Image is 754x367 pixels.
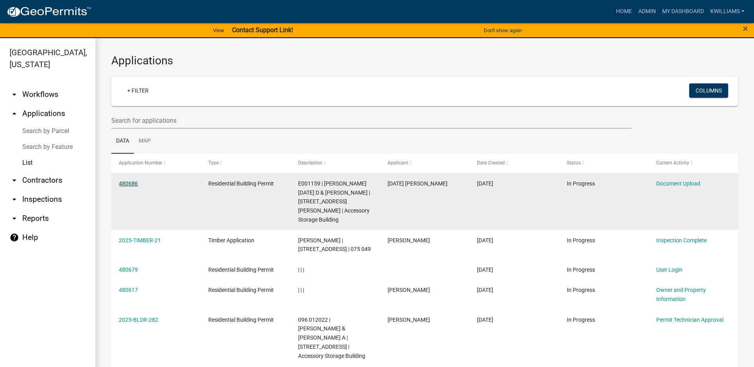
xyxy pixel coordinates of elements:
a: 480617 [119,287,138,293]
span: 09/18/2025 [477,237,493,243]
span: Status [567,160,581,166]
a: 480679 [119,267,138,273]
span: Type [208,160,219,166]
span: James C. Smith [388,317,430,323]
a: Home [613,4,635,19]
input: Search for applications [111,112,632,129]
a: View [210,24,227,37]
span: In Progress [567,237,595,243]
span: Description [298,160,322,166]
datatable-header-cell: Applicant [380,154,469,173]
a: Owner and Property Information [656,287,706,302]
a: Document Upload [656,180,700,187]
span: Ascension De la cruz Alvarez [388,180,448,187]
datatable-header-cell: Current Activity [649,154,738,173]
h3: Applications [111,54,738,68]
datatable-header-cell: Status [559,154,648,173]
span: Timber Application [208,237,254,243]
a: Inspection Complete [656,237,707,243]
span: In Progress [567,287,595,293]
span: Matt Davis [388,237,430,243]
button: Columns [689,83,728,98]
span: 09/18/2025 [477,287,493,293]
a: Permit Technician Approval [656,317,723,323]
datatable-header-cell: Type [201,154,290,173]
span: In Progress [567,267,595,273]
span: E001159 | ALVAREZ ASCENSION D & NOHELIA G ORELLANA | 111 SAMMONS DR | Accessory Storage Building [298,180,370,223]
span: 09/18/2025 [477,317,493,323]
span: Lacey Phillips [388,287,430,293]
a: Map [134,129,155,154]
span: Date Created [477,160,505,166]
i: arrow_drop_down [10,195,19,204]
a: 2025-BLDR-282 [119,317,158,323]
span: In Progress [567,180,595,187]
i: arrow_drop_down [10,90,19,99]
a: User Login [656,267,682,273]
span: 09/18/2025 [477,267,493,273]
datatable-header-cell: Description [291,154,380,173]
span: Residential Building Permit [208,180,274,187]
span: 09/18/2025 [477,180,493,187]
button: Close [743,24,748,33]
i: help [10,233,19,242]
i: arrow_drop_up [10,109,19,118]
span: Application Number [119,160,162,166]
a: 480686 [119,180,138,187]
a: kwilliams [707,4,748,19]
i: arrow_drop_down [10,176,19,185]
span: Residential Building Permit [208,317,274,323]
span: Applicant [388,160,408,166]
a: Admin [635,4,659,19]
a: + Filter [121,83,155,98]
span: | | | [298,287,304,293]
button: Don't show again [481,24,525,37]
datatable-header-cell: Date Created [469,154,559,173]
span: In Progress [567,317,595,323]
span: Residential Building Permit [208,267,274,273]
span: Residential Building Permit [208,287,274,293]
span: × [743,23,748,34]
a: Data [111,129,134,154]
span: 096 012022 | SMITH JAMES C JR & BETTY A | 108 ALEXANDER LAKES DR | Accessory Storage Building [298,317,365,359]
span: Juanita Sanders | 140 TANYARD RD | 075 049 [298,237,371,253]
span: Current Activity [656,160,689,166]
strong: Contact Support Link! [232,26,293,34]
i: arrow_drop_down [10,214,19,223]
a: 2025-TIMBER-21 [119,237,161,243]
datatable-header-cell: Application Number [111,154,201,173]
a: My Dashboard [659,4,707,19]
span: | | | [298,267,304,273]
